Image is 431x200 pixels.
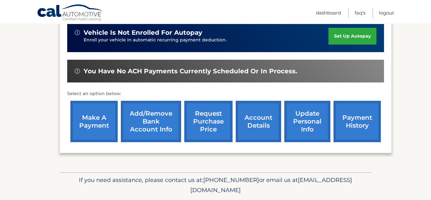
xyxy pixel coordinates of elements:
span: [PHONE_NUMBER] [203,176,259,184]
a: account details [236,101,281,142]
a: request purchase price [184,101,233,142]
img: alert-white.svg [75,69,80,74]
span: vehicle is not enrolled for autopay [84,29,202,37]
img: alert-white.svg [75,30,80,35]
a: make a payment [70,101,118,142]
a: Add/Remove bank account info [121,101,181,142]
a: payment history [334,101,381,142]
a: Logout [379,8,394,18]
span: [EMAIL_ADDRESS][DOMAIN_NAME] [190,176,352,194]
span: You have no ACH payments currently scheduled or in process. [84,67,297,75]
a: FAQ's [355,8,365,18]
p: If you need assistance, please contact us at: or email us at [63,175,368,195]
a: set up autopay [328,28,376,45]
a: Cal Automotive [37,4,103,22]
a: update personal info [284,101,330,142]
a: Dashboard [316,8,341,18]
p: Select an option below: [67,90,384,98]
p: Enroll your vehicle in automatic recurring payment deduction. [84,37,328,44]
